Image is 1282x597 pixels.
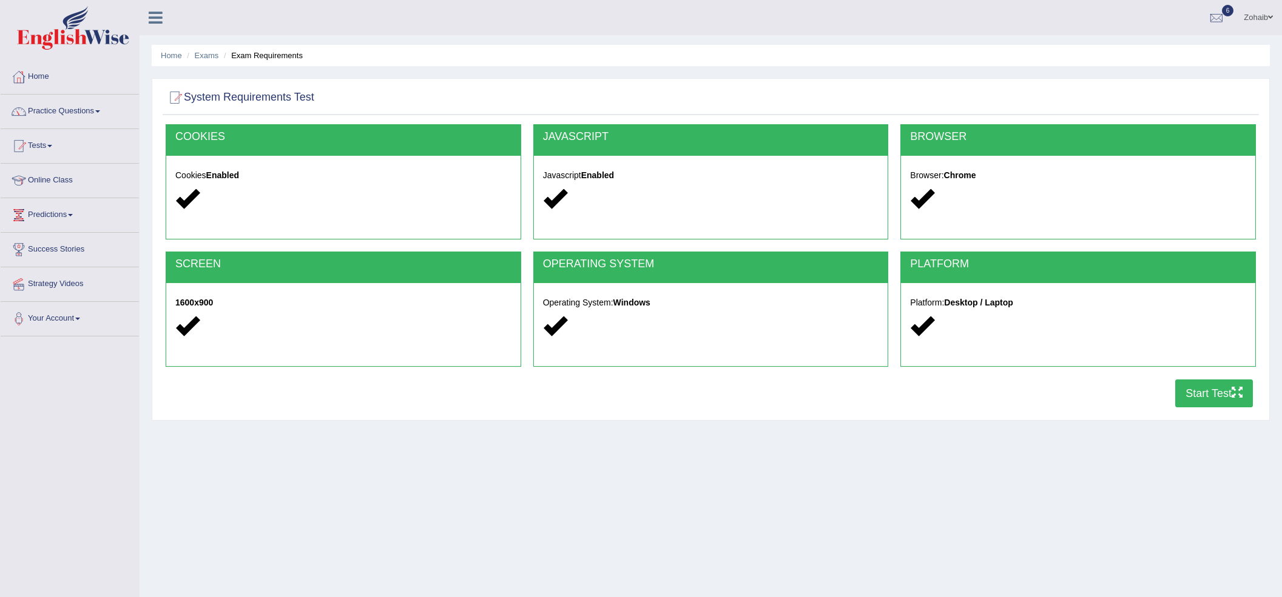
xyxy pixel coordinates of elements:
[613,298,650,307] strong: Windows
[161,51,182,60] a: Home
[1,198,139,228] a: Predictions
[1175,379,1253,407] button: Start Test
[1,302,139,332] a: Your Account
[1,60,139,90] a: Home
[1222,5,1234,16] span: 6
[1,129,139,159] a: Tests
[1,95,139,125] a: Practice Questions
[944,298,1013,307] strong: Desktop / Laptop
[166,88,314,107] h2: System Requirements Test
[221,50,303,61] li: Exam Requirements
[175,171,511,180] h5: Cookies
[1,164,139,194] a: Online Class
[195,51,219,60] a: Exams
[543,131,879,143] h2: JAVASCRIPT
[175,131,511,143] h2: COOKIES
[175,298,213,307] strong: 1600x900
[910,171,1246,180] h5: Browser:
[206,170,239,180] strong: Enabled
[910,298,1246,307] h5: Platform:
[543,298,879,307] h5: Operating System:
[910,131,1246,143] h2: BROWSER
[1,267,139,298] a: Strategy Videos
[581,170,614,180] strong: Enabled
[944,170,976,180] strong: Chrome
[175,258,511,270] h2: SCREEN
[1,233,139,263] a: Success Stories
[910,258,1246,270] h2: PLATFORM
[543,171,879,180] h5: Javascript
[543,258,879,270] h2: OPERATING SYSTEM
